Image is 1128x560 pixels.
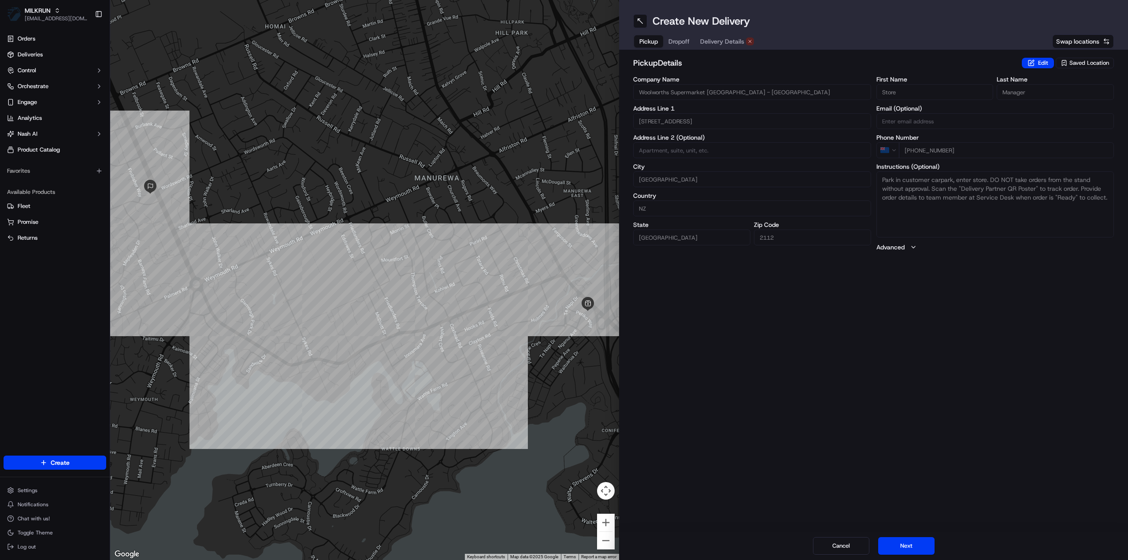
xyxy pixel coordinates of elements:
button: Control [4,63,106,78]
button: Promise [4,215,106,229]
button: Cancel [813,537,869,555]
span: Saved Location [1069,59,1109,67]
button: Toggle Theme [4,527,106,539]
input: Enter city [633,171,871,187]
button: Next [878,537,935,555]
button: Edit [1022,58,1054,68]
span: Returns [18,234,37,242]
button: Keyboard shortcuts [467,554,505,560]
button: Returns [4,231,106,245]
span: Log out [18,543,36,550]
textarea: Park in customer carpark, enter store. DO NOT take orders from the stand without approval. Scan t... [876,171,1114,237]
button: Fleet [4,199,106,213]
label: City [633,163,871,170]
input: Apartment, suite, unit, etc. [633,142,871,158]
button: Zoom out [597,532,615,549]
a: Orders [4,32,106,46]
div: Available Products [4,185,106,199]
button: Engage [4,95,106,109]
button: Advanced [876,243,1114,252]
span: Product Catalog [18,146,60,154]
span: Toggle Theme [18,529,53,536]
input: Enter address [633,113,871,129]
label: Zip Code [754,222,871,228]
span: Analytics [18,114,42,122]
input: Enter state [633,230,750,245]
button: Swap locations [1052,34,1114,48]
a: Returns [7,234,103,242]
span: Swap locations [1056,37,1099,46]
button: Saved Location [1056,57,1114,69]
a: Deliveries [4,48,106,62]
button: Map camera controls [597,482,615,500]
span: Map data ©2025 Google [510,554,558,559]
input: Enter first name [876,84,994,100]
input: Enter last name [997,84,1114,100]
a: Fleet [7,202,103,210]
input: Enter country [633,200,871,216]
input: Enter zip code [754,230,871,245]
button: Settings [4,484,106,497]
a: Terms (opens in new tab) [564,554,576,559]
span: Fleet [18,202,30,210]
a: Report a map error [581,554,616,559]
button: Nash AI [4,127,106,141]
span: Chat with us! [18,515,50,522]
button: MILKRUNMILKRUN[EMAIL_ADDRESS][DOMAIN_NAME] [4,4,91,25]
h2: pickup Details [633,57,1017,69]
button: Chat with us! [4,512,106,525]
span: Create [51,458,70,467]
span: Promise [18,218,38,226]
label: Instructions (Optional) [876,163,1114,170]
button: Log out [4,541,106,553]
span: Orders [18,35,35,43]
input: Enter email address [876,113,1114,129]
button: Create [4,456,106,470]
label: First Name [876,76,994,82]
span: Engage [18,98,37,106]
span: Orchestrate [18,82,48,90]
label: Address Line 2 (Optional) [633,134,871,141]
button: MILKRUN [25,6,51,15]
button: Orchestrate [4,79,106,93]
a: Open this area in Google Maps (opens a new window) [112,549,141,560]
a: Product Catalog [4,143,106,157]
span: Pickup [639,37,658,46]
img: MILKRUN [7,7,21,21]
span: Nash AI [18,130,37,138]
div: Favorites [4,164,106,178]
label: Email (Optional) [876,105,1114,111]
a: Analytics [4,111,106,125]
label: Advanced [876,243,905,252]
button: [EMAIL_ADDRESS][DOMAIN_NAME] [25,15,88,22]
a: Promise [7,218,103,226]
h1: Create New Delivery [653,14,750,28]
span: Delivery Details [700,37,744,46]
label: State [633,222,750,228]
label: Country [633,193,871,199]
span: Notifications [18,501,48,508]
button: Notifications [4,498,106,511]
span: Control [18,67,36,74]
img: Google [112,549,141,560]
label: Address Line 1 [633,105,871,111]
input: Enter company name [633,84,871,100]
label: Company Name [633,76,871,82]
label: Last Name [997,76,1114,82]
span: Deliveries [18,51,43,59]
input: Enter phone number [899,142,1114,158]
label: Phone Number [876,134,1114,141]
span: Dropoff [668,37,690,46]
button: Zoom in [597,514,615,531]
span: Settings [18,487,37,494]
